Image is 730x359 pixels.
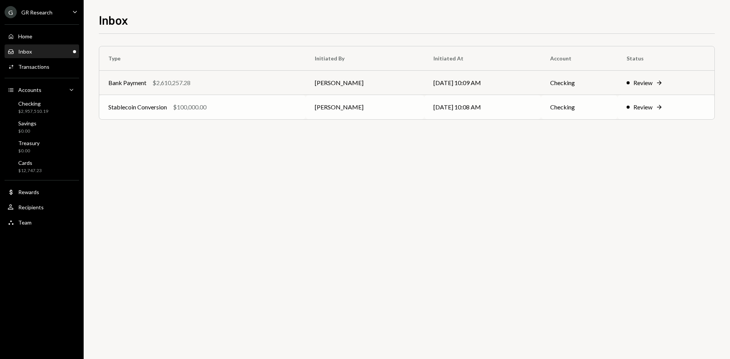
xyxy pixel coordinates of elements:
[18,148,40,154] div: $0.00
[18,168,42,174] div: $12,747.23
[424,71,541,95] td: [DATE] 10:09 AM
[5,157,79,176] a: Cards$12,747.23
[5,83,79,96] a: Accounts
[18,63,49,70] div: Transactions
[5,29,79,43] a: Home
[5,215,79,229] a: Team
[306,71,424,95] td: [PERSON_NAME]
[5,200,79,214] a: Recipients
[18,87,41,93] div: Accounts
[18,189,39,195] div: Rewards
[18,128,36,134] div: $0.00
[5,138,79,156] a: Treasury$0.00
[108,103,167,112] div: Stablecoin Conversion
[18,160,42,166] div: Cards
[99,46,306,71] th: Type
[18,140,40,146] div: Treasury
[306,95,424,119] td: [PERSON_NAME]
[99,12,128,27] h1: Inbox
[18,100,48,107] div: Checking
[541,95,617,119] td: Checking
[5,44,79,58] a: Inbox
[173,103,206,112] div: $100,000.00
[306,46,424,71] th: Initiated By
[18,204,44,210] div: Recipients
[152,78,190,87] div: $2,610,257.28
[633,103,652,112] div: Review
[633,78,652,87] div: Review
[424,46,541,71] th: Initiated At
[21,9,52,16] div: GR Research
[5,60,79,73] a: Transactions
[541,46,617,71] th: Account
[5,98,79,116] a: Checking$2,957,510.19
[5,6,17,18] div: G
[18,48,32,55] div: Inbox
[18,120,36,127] div: Savings
[108,78,146,87] div: Bank Payment
[424,95,541,119] td: [DATE] 10:08 AM
[617,46,715,71] th: Status
[18,219,32,226] div: Team
[5,118,79,136] a: Savings$0.00
[18,108,48,115] div: $2,957,510.19
[5,185,79,199] a: Rewards
[541,71,617,95] td: Checking
[18,33,32,40] div: Home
